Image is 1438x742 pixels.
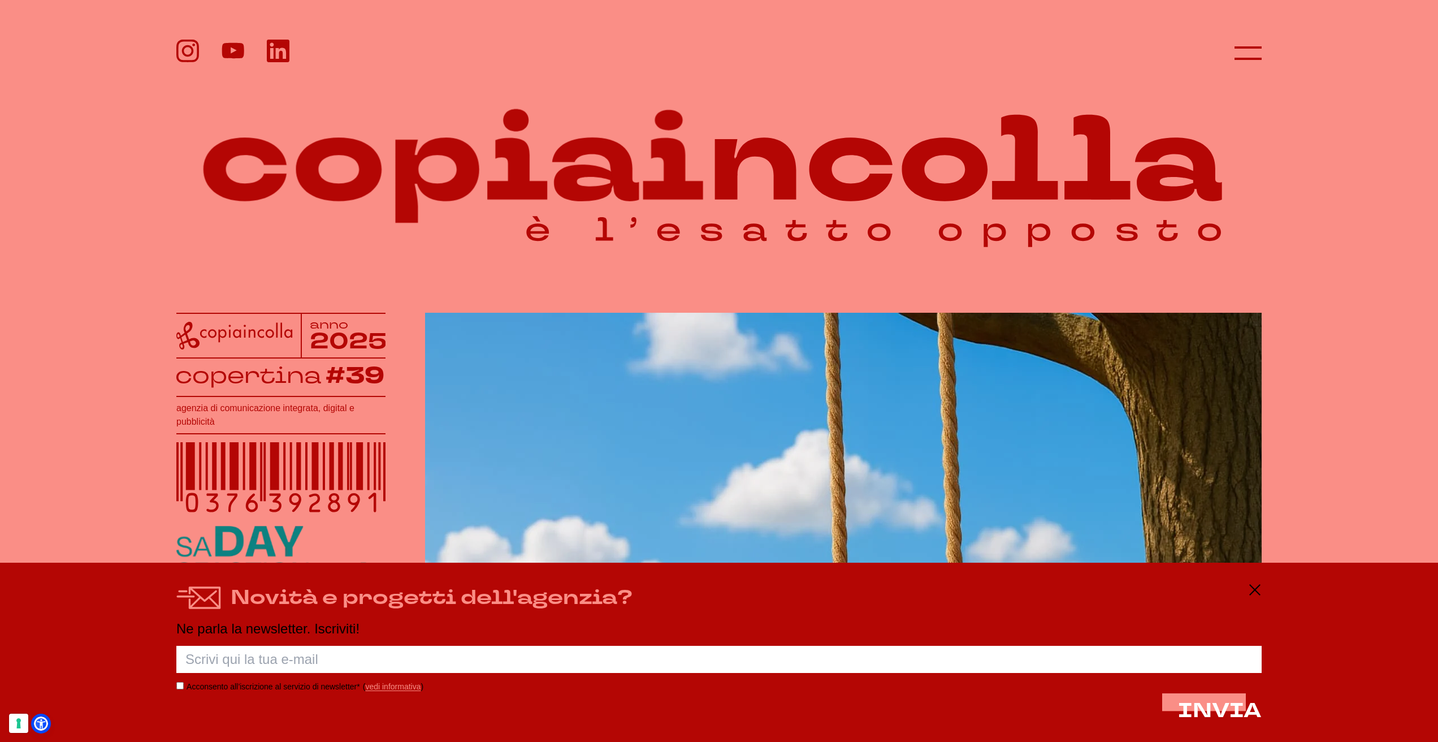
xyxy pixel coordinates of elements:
[310,316,348,332] tspan: anno
[187,682,360,691] label: Acconsento all’iscrizione al servizio di newsletter*
[326,360,384,391] tspan: #39
[9,714,28,733] button: Le tue preferenze relative al consenso per le tecnologie di tracciamento
[365,682,421,691] a: vedi informativa
[176,646,1262,673] input: Scrivi qui la tua e-mail
[175,361,321,390] tspan: copertina
[176,622,1262,636] p: Ne parla la newsletter. Iscriviti!
[310,326,387,356] tspan: 2025
[176,402,386,429] h1: agenzia di comunicazione integrata, digital e pubblicità
[1178,697,1262,724] span: INVIA
[363,682,423,691] span: ( )
[1178,700,1262,722] button: INVIA
[231,583,633,613] h4: Novità e progetti dell'agenzia?
[34,717,48,731] a: Open Accessibility Menu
